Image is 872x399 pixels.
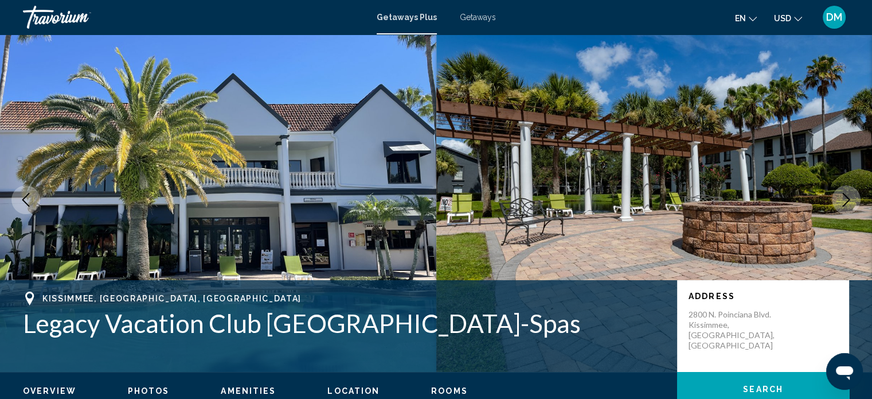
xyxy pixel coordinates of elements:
button: Photos [128,386,170,396]
button: Next image [832,185,861,214]
button: User Menu [819,5,849,29]
button: Change currency [774,10,802,26]
span: Kissimmee, [GEOGRAPHIC_DATA], [GEOGRAPHIC_DATA] [42,294,302,303]
button: Amenities [221,386,276,396]
span: Location [327,386,380,396]
button: Rooms [431,386,468,396]
span: Rooms [431,386,468,396]
a: Getaways [460,13,496,22]
span: en [735,14,746,23]
p: 2800 N. Poinciana Blvd. Kissimmee, [GEOGRAPHIC_DATA], [GEOGRAPHIC_DATA] [689,309,780,351]
span: Amenities [221,386,276,396]
a: Travorium [23,6,365,29]
a: Getaways Plus [377,13,437,22]
iframe: Button to launch messaging window [826,353,863,390]
button: Change language [735,10,757,26]
span: Search [743,385,783,394]
span: USD [774,14,791,23]
p: Address [689,292,838,301]
button: Previous image [11,185,40,214]
span: Photos [128,386,170,396]
h1: Legacy Vacation Club [GEOGRAPHIC_DATA]-Spas [23,308,666,338]
button: Overview [23,386,76,396]
span: Overview [23,386,76,396]
span: DM [826,11,842,23]
button: Location [327,386,380,396]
